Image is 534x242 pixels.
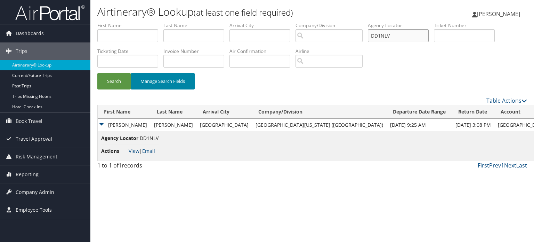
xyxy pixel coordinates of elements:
span: Dashboards [16,25,44,42]
label: Invoice Number [163,48,229,55]
span: Company Admin [16,184,54,201]
span: Risk Management [16,148,57,165]
a: Prev [489,162,501,169]
span: Actions [101,147,127,155]
td: [GEOGRAPHIC_DATA][US_STATE] ([GEOGRAPHIC_DATA]) [252,119,387,131]
a: 1 [501,162,504,169]
span: Trips [16,42,27,60]
label: First Name [97,22,163,29]
span: Reporting [16,166,39,183]
span: Book Travel [16,112,42,130]
td: [PERSON_NAME] [151,119,196,131]
label: Arrival City [229,22,296,29]
label: Ticket Number [434,22,500,29]
label: Air Confirmation [229,48,296,55]
label: Ticketing Date [97,48,163,55]
a: First [478,162,489,169]
th: First Name: activate to sort column ascending [98,105,151,119]
th: Departure Date Range: activate to sort column ascending [387,105,452,119]
th: Company/Division [252,105,387,119]
h1: Airtinerary® Lookup [97,5,384,19]
label: Company/Division [296,22,368,29]
span: Travel Approval [16,130,52,148]
span: Employee Tools [16,201,52,219]
td: [PERSON_NAME] [98,119,151,131]
a: Last [516,162,527,169]
div: 1 to 1 of records [97,161,197,173]
th: Last Name: activate to sort column ascending [151,105,196,119]
th: Return Date: activate to sort column ascending [452,105,494,119]
span: [PERSON_NAME] [477,10,520,18]
span: DD1NLV [140,135,159,141]
button: Search [97,73,131,89]
small: (at least one field required) [194,7,293,18]
a: Email [142,148,155,154]
th: Arrival City: activate to sort column ascending [196,105,252,119]
a: Next [504,162,516,169]
label: Agency Locator [368,22,434,29]
label: Airline [296,48,368,55]
label: Last Name [163,22,229,29]
a: View [129,148,139,154]
span: Agency Locator [101,134,138,142]
td: [DATE] 3:08 PM [452,119,494,131]
button: Manage Search Fields [131,73,195,89]
img: airportal-logo.png [15,5,85,21]
span: 1 [119,162,122,169]
span: | [129,148,155,154]
a: Table Actions [486,97,527,104]
td: [GEOGRAPHIC_DATA] [196,119,252,131]
td: [DATE] 9:25 AM [387,119,452,131]
a: [PERSON_NAME] [472,3,527,24]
